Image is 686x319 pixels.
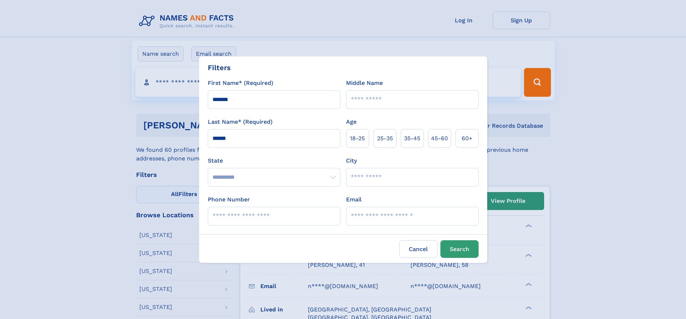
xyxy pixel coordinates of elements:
[208,195,250,204] label: Phone Number
[346,195,362,204] label: Email
[208,156,340,165] label: State
[399,240,438,258] label: Cancel
[404,134,420,143] span: 35‑45
[346,156,357,165] label: City
[346,118,357,126] label: Age
[462,134,472,143] span: 60+
[440,240,479,258] button: Search
[208,79,273,87] label: First Name* (Required)
[346,79,383,87] label: Middle Name
[431,134,448,143] span: 45‑60
[350,134,365,143] span: 18‑25
[377,134,393,143] span: 25‑35
[208,62,231,73] div: Filters
[208,118,273,126] label: Last Name* (Required)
